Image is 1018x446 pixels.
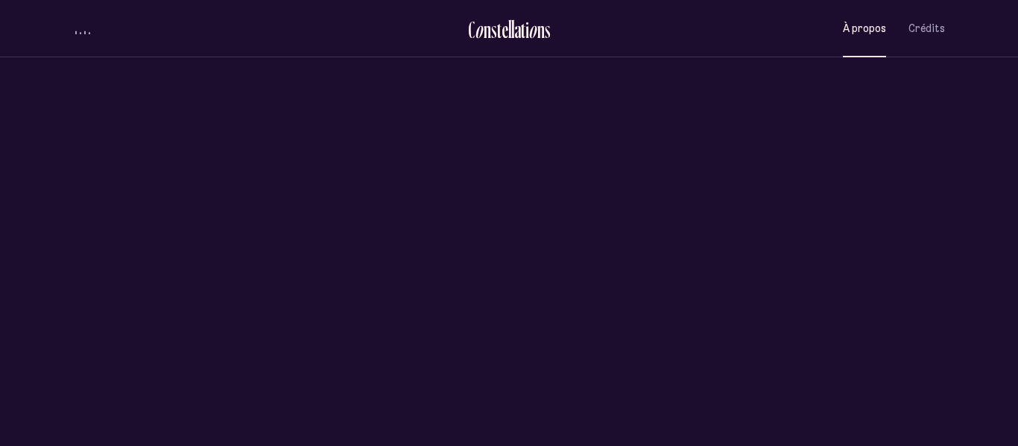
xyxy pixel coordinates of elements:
div: i [525,17,529,42]
div: o [475,17,484,42]
div: C [468,17,475,42]
div: t [521,17,525,42]
div: s [545,17,551,42]
div: n [484,17,491,42]
button: Crédits [908,11,945,46]
div: t [497,17,502,42]
div: o [528,17,537,42]
span: À propos [843,22,886,35]
div: l [508,17,511,42]
button: À propos [843,11,886,46]
span: Crédits [908,22,945,35]
div: n [537,17,545,42]
button: volume audio [73,21,92,36]
div: s [491,17,497,42]
div: a [514,17,521,42]
div: e [502,17,508,42]
div: l [511,17,514,42]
